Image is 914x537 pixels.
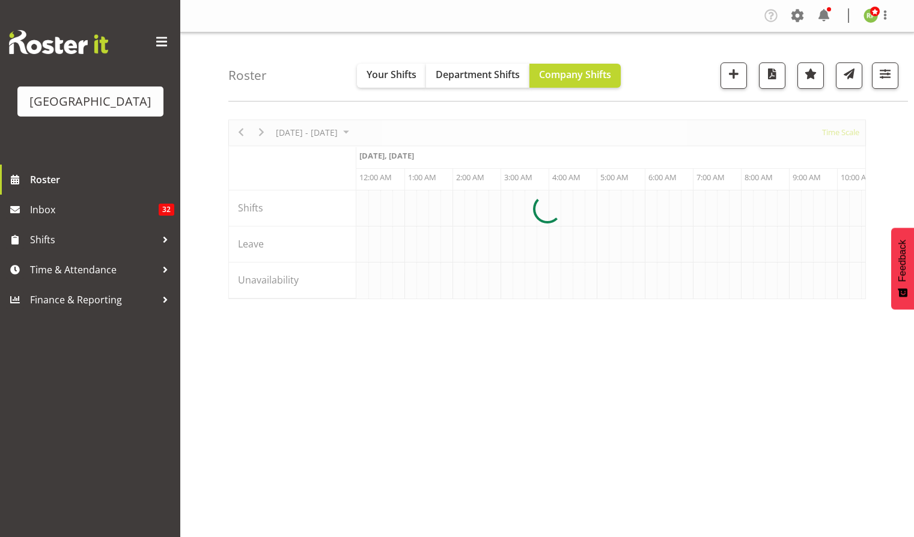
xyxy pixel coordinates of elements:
[228,68,267,82] h4: Roster
[30,261,156,279] span: Time & Attendance
[29,93,151,111] div: [GEOGRAPHIC_DATA]
[529,64,621,88] button: Company Shifts
[891,228,914,309] button: Feedback - Show survey
[9,30,108,54] img: Rosterit website logo
[872,62,898,89] button: Filter Shifts
[539,68,611,81] span: Company Shifts
[836,62,862,89] button: Send a list of all shifts for the selected filtered period to all rostered employees.
[721,62,747,89] button: Add a new shift
[436,68,520,81] span: Department Shifts
[30,291,156,309] span: Finance & Reporting
[759,62,785,89] button: Download a PDF of the roster according to the set date range.
[357,64,426,88] button: Your Shifts
[159,204,174,216] span: 32
[367,68,416,81] span: Your Shifts
[864,8,878,23] img: richard-freeman9074.jpg
[30,171,174,189] span: Roster
[30,201,159,219] span: Inbox
[897,240,908,282] span: Feedback
[426,64,529,88] button: Department Shifts
[30,231,156,249] span: Shifts
[797,62,824,89] button: Highlight an important date within the roster.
